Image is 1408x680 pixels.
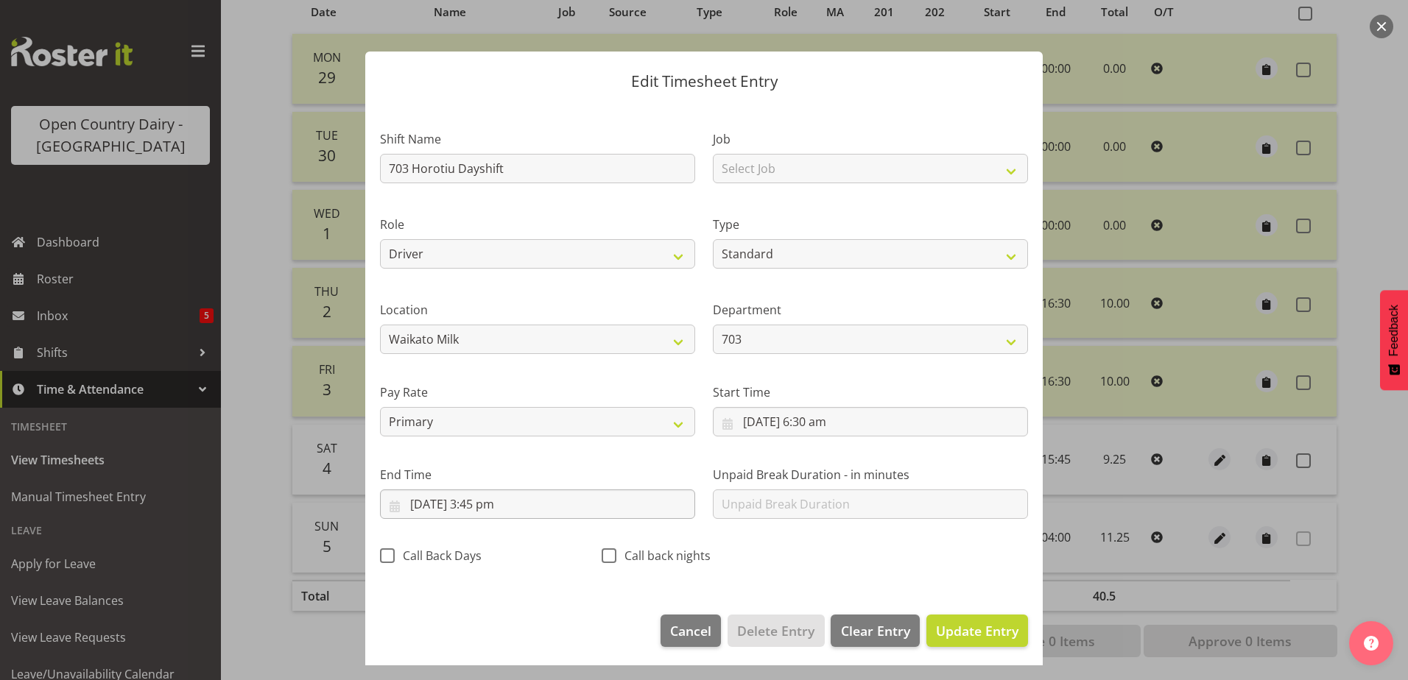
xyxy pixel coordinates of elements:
[380,489,695,519] input: Click to select...
[661,615,721,647] button: Cancel
[936,622,1018,640] span: Update Entry
[380,216,695,233] label: Role
[380,154,695,183] input: Shift Name
[841,621,910,640] span: Clear Entry
[737,621,814,640] span: Delete Entry
[713,489,1028,519] input: Unpaid Break Duration
[713,407,1028,436] input: Click to select...
[831,615,919,647] button: Clear Entry
[380,74,1028,89] p: Edit Timesheet Entry
[380,130,695,148] label: Shift Name
[395,548,482,563] span: Call Back Days
[1364,636,1379,651] img: help-xxl-2.png
[616,548,711,563] span: Call back nights
[380,383,695,401] label: Pay Rate
[380,466,695,484] label: End Time
[380,301,695,319] label: Location
[926,615,1028,647] button: Update Entry
[713,130,1028,148] label: Job
[713,216,1028,233] label: Type
[1387,305,1401,356] span: Feedback
[1380,290,1408,390] button: Feedback - Show survey
[713,301,1028,319] label: Department
[728,615,824,647] button: Delete Entry
[670,621,711,640] span: Cancel
[713,466,1028,484] label: Unpaid Break Duration - in minutes
[713,383,1028,401] label: Start Time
